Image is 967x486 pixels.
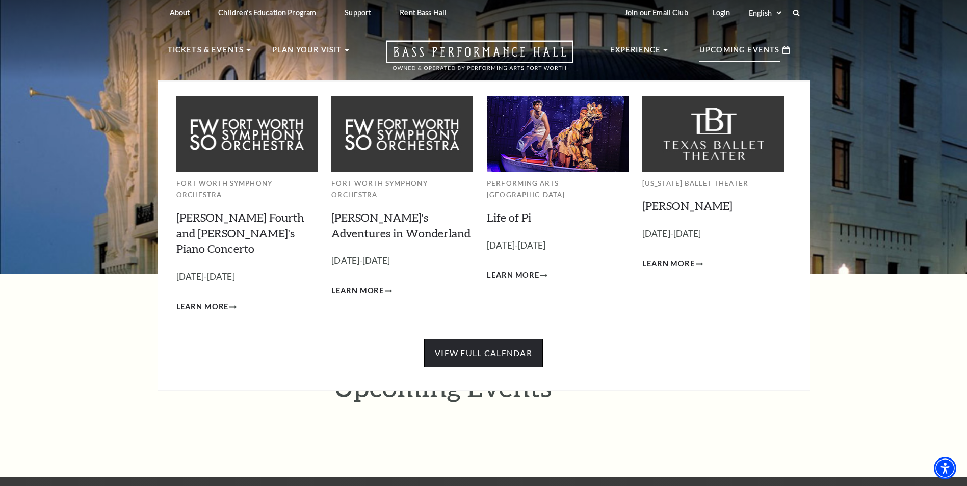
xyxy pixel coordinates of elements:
a: [PERSON_NAME]'s Adventures in Wonderland [331,210,471,240]
p: [DATE]-[DATE] [176,269,318,284]
p: [DATE]-[DATE] [642,227,784,241]
a: Life of Pi [487,210,531,224]
a: View Full Calendar [424,339,543,367]
img: Fort Worth Symphony Orchestra [331,96,473,172]
span: Learn More [487,269,539,282]
p: Support [345,8,371,17]
a: Learn More Brahms Fourth and Grieg's Piano Concerto [176,301,237,313]
span: Learn More [176,301,229,313]
img: Fort Worth Symphony Orchestra [176,96,318,172]
a: Open this option [349,40,610,80]
select: Select: [747,8,783,18]
p: Fort Worth Symphony Orchestra [331,178,473,201]
p: Rent Bass Hall [400,8,447,17]
span: Learn More [331,285,384,298]
p: Plan Your Visit [272,44,342,62]
p: Experience [610,44,661,62]
a: Learn More Peter Pan [642,258,703,271]
h1: Upcoming Events [333,370,800,412]
p: Fort Worth Symphony Orchestra [176,178,318,201]
p: Upcoming Events [699,44,780,62]
p: [DATE]-[DATE] [487,238,629,253]
p: Performing Arts [GEOGRAPHIC_DATA] [487,178,629,201]
p: Tickets & Events [168,44,244,62]
img: Performing Arts Fort Worth [487,96,629,172]
p: [US_STATE] Ballet Theater [642,178,784,190]
img: Texas Ballet Theater [642,96,784,172]
p: [DATE]-[DATE] [331,254,473,268]
a: Learn More Life of Pi [487,269,547,282]
a: [PERSON_NAME] [642,199,733,212]
a: Learn More Alice's Adventures in Wonderland [331,285,392,298]
p: Children's Education Program [218,8,316,17]
div: Accessibility Menu [934,457,956,479]
a: [PERSON_NAME] Fourth and [PERSON_NAME]'s Piano Concerto [176,210,304,256]
span: Learn More [642,258,695,271]
p: About [170,8,190,17]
